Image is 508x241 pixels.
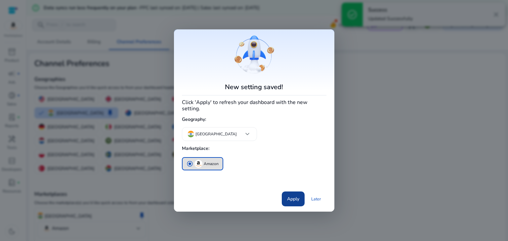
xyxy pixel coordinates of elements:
h4: Click 'Apply' to refresh your dashboard with the new setting. [182,98,326,112]
span: Apply [287,195,299,202]
p: [GEOGRAPHIC_DATA] [195,131,237,137]
p: Amazon [204,160,219,167]
span: keyboard_arrow_down [243,130,251,138]
h5: Geography: [182,114,326,125]
a: Later [306,193,326,205]
span: radio_button_checked [187,160,193,167]
h5: Marketplace: [182,143,326,154]
button: Apply [282,191,305,206]
img: amazon.svg [194,160,202,168]
img: in.svg [188,131,194,137]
